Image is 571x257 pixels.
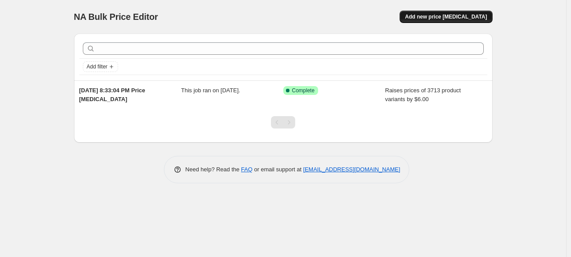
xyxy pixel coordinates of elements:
[185,166,241,173] span: Need help? Read the
[303,166,400,173] a: [EMAIL_ADDRESS][DOMAIN_NAME]
[181,87,240,94] span: This job ran on [DATE].
[241,166,252,173] a: FAQ
[252,166,303,173] span: or email support at
[405,13,487,20] span: Add new price [MEDICAL_DATA]
[74,12,158,22] span: NA Bulk Price Editor
[79,87,145,102] span: [DATE] 8:33:04 PM Price [MEDICAL_DATA]
[292,87,315,94] span: Complete
[87,63,108,70] span: Add filter
[271,116,295,128] nav: Pagination
[83,61,118,72] button: Add filter
[385,87,461,102] span: Raises prices of 3713 product variants by $6.00
[400,11,492,23] button: Add new price [MEDICAL_DATA]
